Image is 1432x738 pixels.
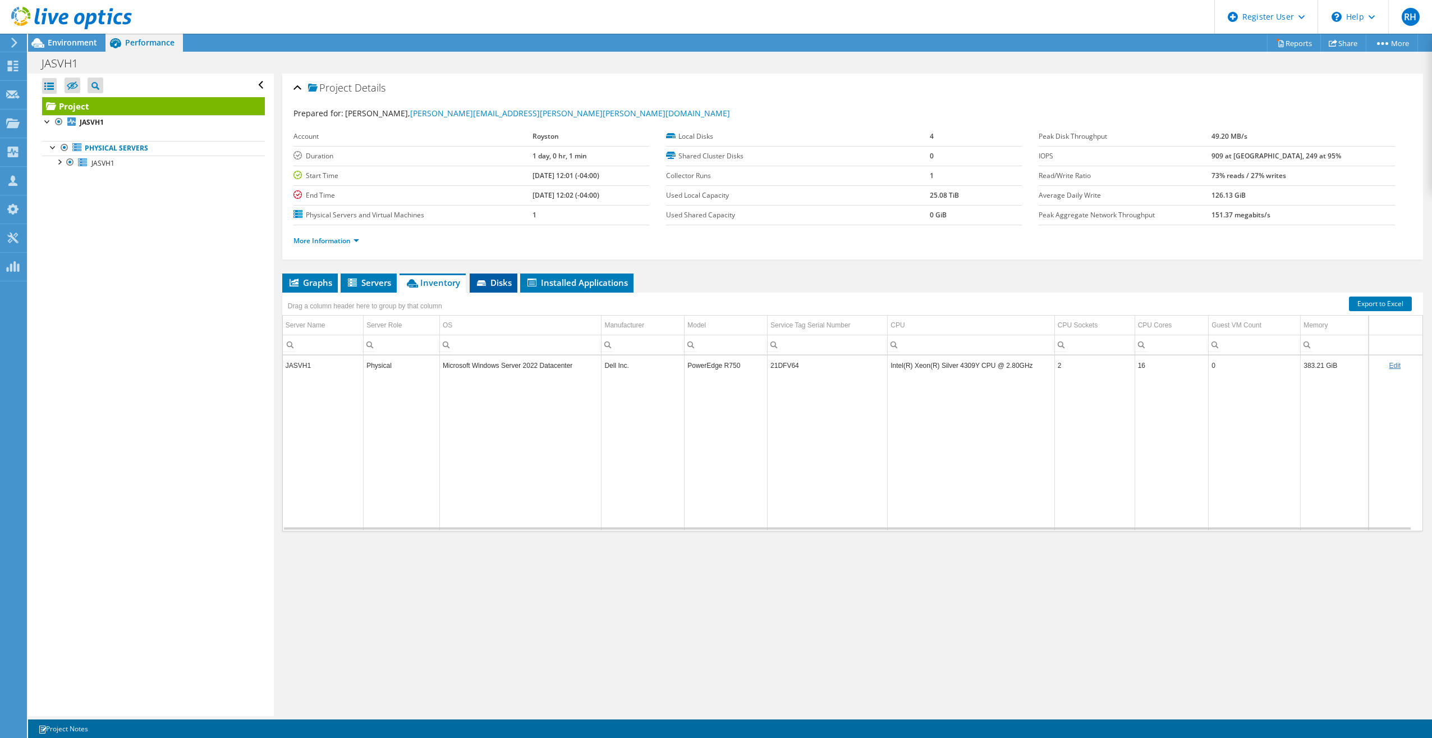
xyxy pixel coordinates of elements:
td: Server Name Column [283,316,364,335]
td: Guest VM Count Column [1209,316,1301,335]
div: Memory [1304,318,1328,332]
b: 73% reads / 27% writes [1211,171,1286,180]
td: Column Guest VM Count, Value 0 [1209,356,1301,375]
div: CPU Sockets [1058,318,1098,332]
td: Memory Column [1301,316,1369,335]
div: CPU Cores [1138,318,1172,332]
span: [PERSON_NAME], [345,108,730,119]
td: Column CPU Sockets, Filter cell [1054,335,1135,354]
a: Export to Excel [1349,297,1412,311]
td: CPU Column [888,316,1055,335]
b: 1 [533,210,536,220]
b: 4 [930,131,934,141]
td: Column OS, Filter cell [439,335,602,354]
a: Project [42,97,265,115]
div: Drag a column header here to group by that column [285,298,445,314]
label: Start Time [293,170,533,181]
label: Used Shared Capacity [666,209,929,221]
div: Server Role [366,318,402,332]
b: 1 day, 0 hr, 1 min [533,151,587,161]
a: Reports [1267,34,1321,52]
b: JASVH1 [80,117,104,127]
td: Column Guest VM Count, Filter cell [1209,335,1301,354]
a: Share [1320,34,1366,52]
span: JASVH1 [91,158,114,168]
span: Details [355,81,385,94]
div: CPU [891,318,905,332]
div: Model [687,318,706,332]
label: Peak Disk Throughput [1039,131,1211,142]
a: More [1366,34,1418,52]
span: Graphs [288,277,332,288]
div: Server Name [286,318,325,332]
span: Servers [346,277,391,288]
td: Column Service Tag Serial Number, Value 21DFV64 [768,356,888,375]
a: JASVH1 [42,156,265,170]
td: CPU Cores Column [1135,316,1209,335]
td: Service Tag Serial Number Column [768,316,888,335]
td: Manufacturer Column [602,316,685,335]
span: Installed Applications [526,277,628,288]
a: [PERSON_NAME][EMAIL_ADDRESS][PERSON_NAME][PERSON_NAME][DOMAIN_NAME] [410,108,730,119]
td: Column CPU, Value Intel(R) Xeon(R) Silver 4309Y CPU @ 2.80GHz [888,356,1055,375]
a: Edit [1389,362,1401,370]
a: JASVH1 [42,115,265,130]
b: 25.08 TiB [930,190,959,200]
label: Account [293,131,533,142]
label: Duration [293,151,533,162]
b: [DATE] 12:01 (-04:00) [533,171,599,180]
td: Column OS, Value Microsoft Windows Server 2022 Datacenter [439,356,602,375]
div: OS [443,318,452,332]
b: [DATE] 12:02 (-04:00) [533,190,599,200]
div: Data grid [282,293,1423,531]
td: OS Column [439,316,602,335]
span: Disks [475,277,512,288]
b: Royston [533,131,559,141]
label: Prepared for: [293,108,343,119]
b: 0 GiB [930,210,947,220]
td: Column Memory, Value 383.21 GiB [1301,356,1369,375]
span: Project [308,83,352,94]
td: Column Server Role, Value Physical [364,356,440,375]
b: 0 [930,151,934,161]
label: Collector Runs [666,170,929,181]
span: Environment [48,37,97,48]
span: Performance [125,37,175,48]
b: 49.20 MB/s [1211,131,1247,141]
td: Column Service Tag Serial Number, Filter cell [768,335,888,354]
td: Column Model, Filter cell [685,335,768,354]
td: Column Model, Value PowerEdge R750 [685,356,768,375]
td: Column Server Role, Filter cell [364,335,440,354]
td: Column Memory, Filter cell [1301,335,1369,354]
td: Column CPU Cores, Filter cell [1135,335,1209,354]
label: Used Local Capacity [666,190,929,201]
td: Column Server Name, Filter cell [283,335,364,354]
b: 126.13 GiB [1211,190,1246,200]
td: CPU Sockets Column [1054,316,1135,335]
td: Column Manufacturer, Value Dell Inc. [602,356,685,375]
b: 151.37 megabits/s [1211,210,1270,220]
label: IOPS [1039,151,1211,162]
label: Local Disks [666,131,929,142]
td: Server Role Column [364,316,440,335]
h1: JASVH1 [36,57,95,70]
div: Service Tag Serial Number [770,318,851,332]
div: Manufacturer [604,318,644,332]
a: Project Notes [30,722,96,736]
span: RH [1402,8,1420,26]
td: Column Manufacturer, Filter cell [602,335,685,354]
td: Model Column [685,316,768,335]
label: End Time [293,190,533,201]
label: Average Daily Write [1039,190,1211,201]
label: Shared Cluster Disks [666,151,929,162]
td: Column CPU Sockets, Value 2 [1054,356,1135,375]
span: Inventory [405,277,460,288]
a: More Information [293,236,359,245]
div: Physical [366,359,437,372]
label: Read/Write Ratio [1039,170,1211,181]
b: 909 at [GEOGRAPHIC_DATA], 249 at 95% [1211,151,1341,161]
div: Guest VM Count [1211,318,1261,332]
label: Physical Servers and Virtual Machines [293,209,533,221]
svg: \n [1332,12,1342,22]
label: Peak Aggregate Network Throughput [1039,209,1211,221]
